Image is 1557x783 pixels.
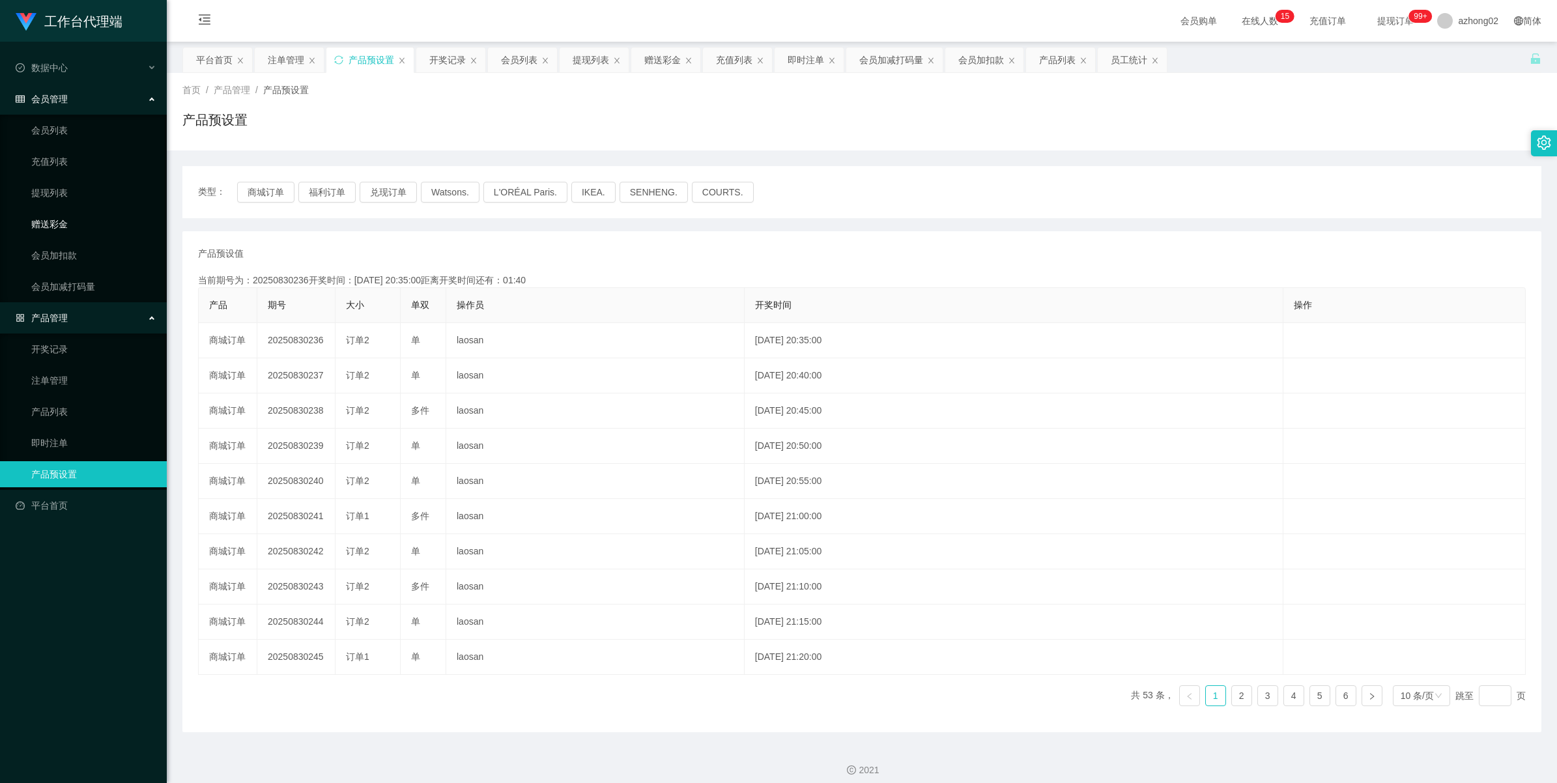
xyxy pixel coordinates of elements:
td: laosan [446,429,745,464]
td: laosan [446,358,745,393]
td: 商城订单 [199,323,257,358]
span: 类型： [198,182,237,203]
td: 商城订单 [199,605,257,640]
a: 注单管理 [31,367,156,393]
td: laosan [446,323,745,358]
div: 即时注单 [788,48,824,72]
span: 在线人数 [1235,16,1285,25]
span: 充值订单 [1303,16,1352,25]
p: 5 [1285,10,1289,23]
i: 图标: check-circle-o [16,63,25,72]
i: 图标: close [470,57,478,64]
td: [DATE] 20:55:00 [745,464,1283,499]
td: 商城订单 [199,499,257,534]
div: 2021 [177,763,1547,777]
i: 图标: global [1514,16,1523,25]
div: 赠送彩金 [644,48,681,72]
div: 会员加扣款 [958,48,1004,72]
td: 20250830241 [257,499,336,534]
span: 订单1 [346,651,369,662]
td: laosan [446,569,745,605]
i: 图标: sync [334,55,343,64]
a: 产品预设置 [31,461,156,487]
span: 多件 [411,581,429,591]
td: 商城订单 [199,640,257,675]
a: 产品列表 [31,399,156,425]
td: 20250830242 [257,534,336,569]
td: [DATE] 21:15:00 [745,605,1283,640]
span: 数据中心 [16,63,68,73]
a: 即时注单 [31,430,156,456]
td: 商城订单 [199,464,257,499]
span: 产品管理 [214,85,250,95]
span: 大小 [346,300,364,310]
li: 5 [1309,685,1330,706]
td: [DATE] 21:00:00 [745,499,1283,534]
span: 订单2 [346,440,369,451]
div: 平台首页 [196,48,233,72]
button: 兑现订单 [360,182,417,203]
td: 20250830243 [257,569,336,605]
span: 首页 [182,85,201,95]
td: 20250830245 [257,640,336,675]
a: 5 [1310,686,1330,705]
span: 期号 [268,300,286,310]
i: 图标: appstore-o [16,313,25,322]
td: 20250830237 [257,358,336,393]
td: laosan [446,640,745,675]
i: 图标: close [756,57,764,64]
button: SENHENG. [620,182,688,203]
span: / [206,85,208,95]
a: 开奖记录 [31,336,156,362]
i: 图标: close [927,57,935,64]
button: COURTS. [692,182,754,203]
div: 注单管理 [268,48,304,72]
h1: 工作台代理端 [44,1,122,42]
span: 单双 [411,300,429,310]
a: 6 [1336,686,1356,705]
td: laosan [446,605,745,640]
td: 20250830239 [257,429,336,464]
li: 3 [1257,685,1278,706]
button: Watsons. [421,182,479,203]
button: IKEA. [571,182,616,203]
i: 图标: setting [1537,135,1551,150]
sup: 15 [1276,10,1294,23]
td: [DATE] 21:05:00 [745,534,1283,569]
i: 图标: copyright [847,765,856,775]
span: 多件 [411,405,429,416]
a: 图标: dashboard平台首页 [16,492,156,519]
td: 商城订单 [199,429,257,464]
sup: 1026 [1408,10,1432,23]
li: 1 [1205,685,1226,706]
button: L'ORÉAL Paris. [483,182,567,203]
div: 产品预设置 [349,48,394,72]
span: 会员管理 [16,94,68,104]
a: 1 [1206,686,1225,705]
i: 图标: right [1368,692,1376,700]
i: 图标: close [685,57,693,64]
button: 商城订单 [237,182,294,203]
a: 2 [1232,686,1251,705]
span: 开奖时间 [755,300,792,310]
a: 会员加扣款 [31,242,156,268]
span: 产品预设置 [263,85,309,95]
i: 图标: down [1435,692,1442,701]
div: 员工统计 [1111,48,1147,72]
i: 图标: close [236,57,244,64]
div: 会员加减打码量 [859,48,923,72]
i: 图标: left [1186,692,1193,700]
li: 6 [1336,685,1356,706]
span: 单 [411,546,420,556]
span: 订单2 [346,581,369,591]
td: [DATE] 21:10:00 [745,569,1283,605]
span: 提现订单 [1371,16,1420,25]
span: 产品 [209,300,227,310]
i: 图标: table [16,94,25,104]
td: [DATE] 20:40:00 [745,358,1283,393]
span: 订单2 [346,370,369,380]
i: 图标: close [308,57,316,64]
span: 订单2 [346,405,369,416]
p: 1 [1281,10,1285,23]
td: 20250830240 [257,464,336,499]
